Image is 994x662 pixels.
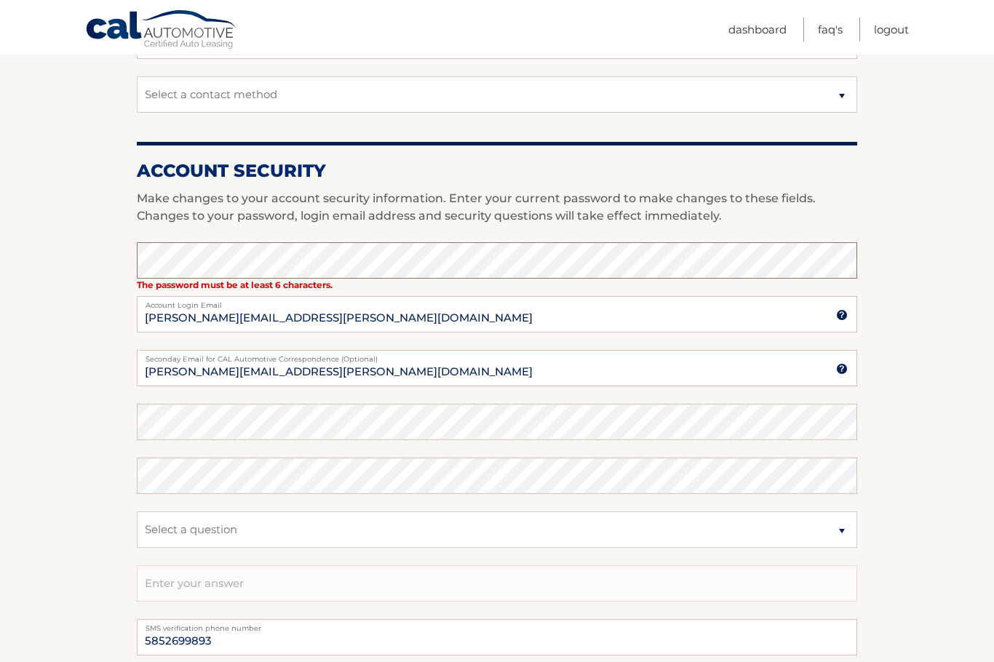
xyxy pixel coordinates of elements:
h2: Account Security [137,160,857,182]
label: Account Login Email [137,296,857,308]
input: Seconday Email for CAL Automotive Correspondence (Optional) [137,350,857,386]
a: Dashboard [728,17,787,41]
a: FAQ's [818,17,843,41]
label: SMS verification phone number [137,619,857,631]
img: tooltip.svg [836,309,848,321]
img: tooltip.svg [836,363,848,375]
a: Logout [874,17,909,41]
input: Enter your answer [137,565,857,602]
input: Account Login Email [137,296,857,332]
p: Make changes to your account security information. Enter your current password to make changes to... [137,190,857,225]
strong: The password must be at least 6 characters. [137,279,333,290]
label: Seconday Email for CAL Automotive Correspondence (Optional) [137,350,857,362]
input: Telephone number for SMS login verification [137,619,857,655]
a: Cal Automotive [85,9,238,52]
